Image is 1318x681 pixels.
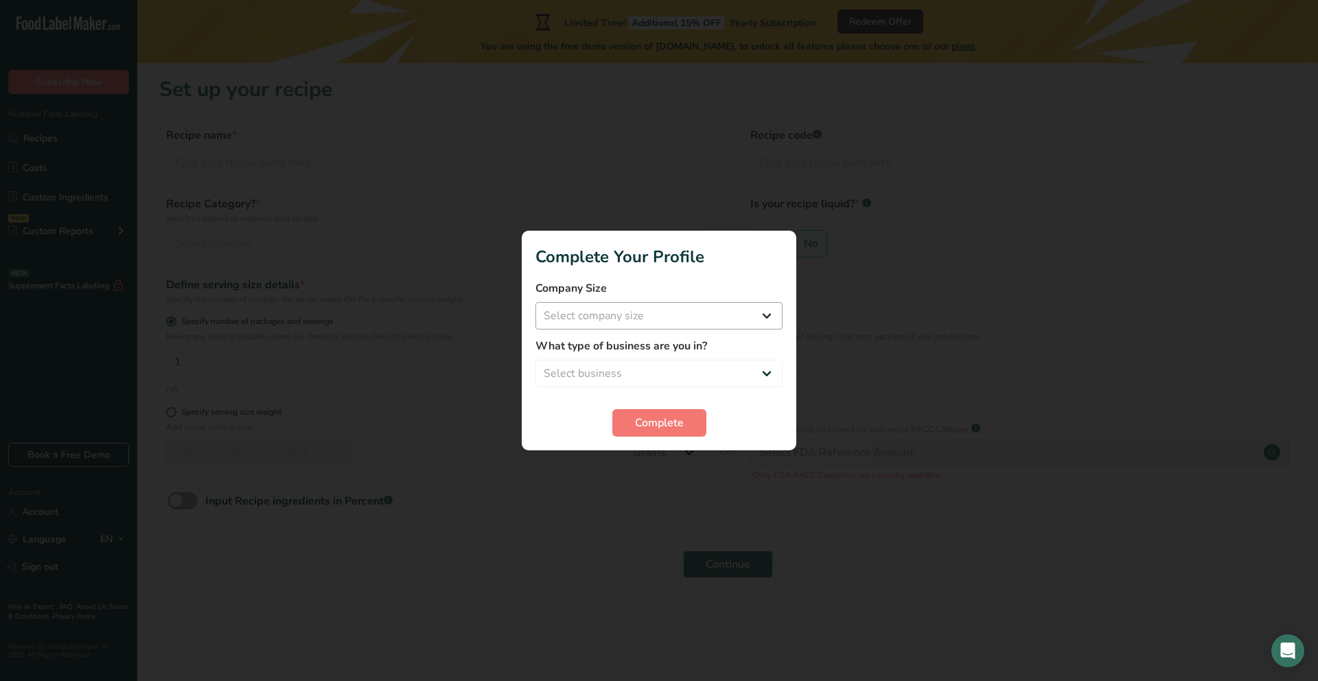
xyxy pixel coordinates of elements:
div: Open Intercom Messenger [1271,634,1304,667]
span: Complete [635,415,684,431]
label: What type of business are you in? [535,338,783,354]
button: Complete [612,409,706,437]
h1: Complete Your Profile [535,244,783,269]
label: Company Size [535,280,783,297]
